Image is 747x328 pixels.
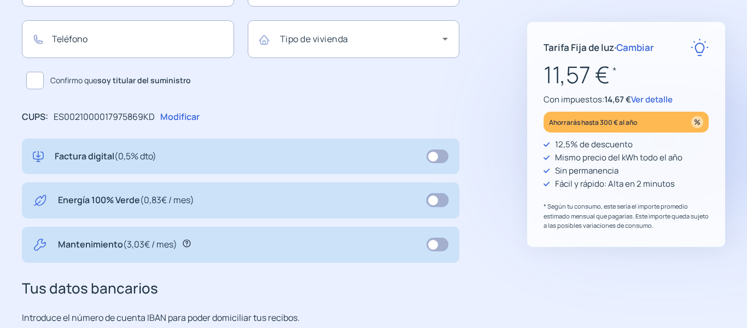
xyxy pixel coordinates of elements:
span: Cambiar [616,41,654,54]
p: Sin permanencia [555,164,618,177]
p: ES0021000017975869KD [54,110,155,124]
p: Ahorrarás hasta 300 € al año [549,116,637,129]
img: tool.svg [33,238,47,252]
b: soy titular del suministro [97,75,191,85]
span: Ver detalle [631,94,673,105]
span: (0,5% dto) [114,150,156,162]
p: Mantenimiento [58,238,177,252]
img: rate-E.svg [691,38,709,56]
span: Confirmo que [50,74,191,87]
mat-label: Tipo de vivienda [280,33,348,45]
p: Con impuestos: [544,93,709,106]
p: * Según tu consumo, este sería el importe promedio estimado mensual que pagarías. Este importe qu... [544,202,709,231]
p: Fácil y rápido: Alta en 2 minutos [555,177,675,191]
img: percentage_icon.svg [691,116,703,128]
p: Energía 100% Verde [58,193,194,208]
img: energy-green.svg [33,193,47,208]
p: Modificar [160,110,200,124]
p: Introduce el número de cuenta IBAN para poder domiciliar tus recibos. [22,311,459,325]
span: (0,83€ / mes) [140,194,194,206]
img: digital-invoice.svg [33,149,44,164]
p: 12,5% de descuento [555,138,633,151]
p: Mismo precio del kWh todo el año [555,151,682,164]
p: 11,57 € [544,56,709,93]
p: CUPS: [22,110,48,124]
p: Tarifa Fija de luz · [544,40,654,55]
span: 14,67 € [604,94,631,105]
p: Factura digital [55,149,156,164]
h3: Tus datos bancarios [22,277,459,300]
span: (3,03€ / mes) [123,238,177,250]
